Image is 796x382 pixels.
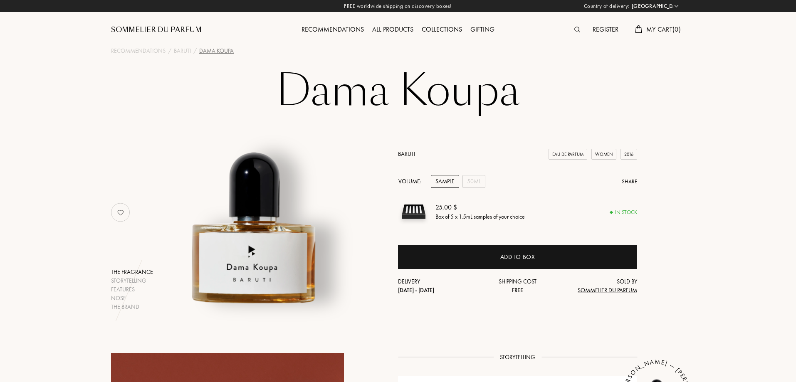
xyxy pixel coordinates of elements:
span: Free [512,286,523,294]
div: Shipping cost [478,277,558,295]
div: In stock [610,208,637,217]
div: Register [588,25,623,35]
div: 25,00 $ [435,202,525,212]
span: My Cart ( 0 ) [646,25,681,34]
div: All products [368,25,418,35]
img: no_like_p.png [112,204,129,221]
div: Delivery [398,277,478,295]
img: Dama Koupa Baruti [152,106,358,311]
img: search_icn.svg [574,27,580,32]
div: Add to box [500,252,535,262]
a: Sommelier du Parfum [111,25,202,35]
img: sample box [398,196,429,227]
div: Eau de Parfum [549,149,587,160]
div: Box of 5 x 1.5mL samples of your choice [435,212,525,221]
a: Baruti [398,150,415,158]
a: Gifting [466,25,499,34]
div: Recommendations [297,25,368,35]
div: Collections [418,25,466,35]
div: / [193,47,197,55]
div: 2016 [620,149,637,160]
img: cart.svg [635,25,642,33]
a: Recommendations [297,25,368,34]
span: Country of delivery: [584,2,630,10]
div: The brand [111,303,153,311]
div: Gifting [466,25,499,35]
div: Nose [111,294,153,303]
div: Dama Koupa [199,47,234,55]
div: Sold by [557,277,637,295]
div: Women [591,149,616,160]
a: Baruti [174,47,191,55]
div: Storytelling [111,276,153,285]
div: Volume: [398,175,426,188]
a: Recommendations [111,47,166,55]
div: The fragrance [111,268,153,276]
div: / [168,47,171,55]
h1: Dama Koupa [190,68,606,114]
div: Features [111,285,153,294]
a: Register [588,25,623,34]
span: [DATE] - [DATE] [398,286,434,294]
a: All products [368,25,418,34]
span: Sommelier du Parfum [578,286,637,294]
div: Share [622,177,637,186]
div: Sample [431,175,459,188]
div: 50mL [462,175,485,188]
a: Collections [418,25,466,34]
